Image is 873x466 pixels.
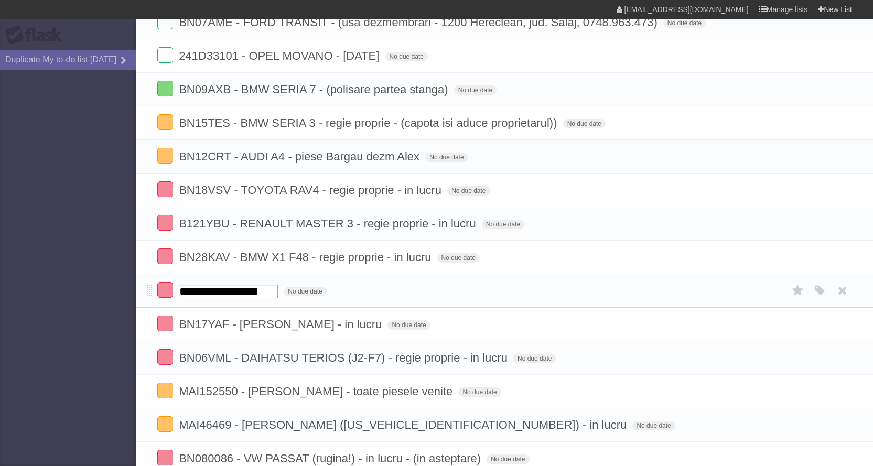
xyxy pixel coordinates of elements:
label: Done [157,282,173,298]
label: Star task [788,282,808,299]
span: 241D33101 - OPEL MOVANO - [DATE] [179,49,382,62]
span: MAI152550 - [PERSON_NAME] - toate piesele venite [179,385,455,398]
label: Done [157,383,173,398]
span: BN18VSV - TOYOTA RAV4 - regie proprie - in lucru [179,183,444,197]
span: BN06VML - DAIHATSU TERIOS (J2-F7) - regie proprie - in lucru [179,351,510,364]
span: No due date [454,85,497,95]
span: No due date [447,186,490,196]
label: Done [157,416,173,432]
label: Done [157,47,173,63]
span: No due date [563,119,606,128]
span: BN12CRT - AUDI A4 - piese Bargau dezm Alex [179,150,422,163]
span: No due date [425,153,468,162]
span: No due date [513,354,556,363]
span: No due date [632,421,675,430]
label: Done [157,81,173,96]
label: Done [157,215,173,231]
span: BN09AXB - BMW SERIA 7 - (polisare partea stanga) [179,83,451,96]
span: No due date [663,18,706,28]
label: Done [157,181,173,197]
div: Flask [5,26,68,45]
span: BN07AME - FORD TRANSIT - (usa dezmembrari - 1200 Hereclean, jud. Salaj, 0748.963.473) [179,16,660,29]
span: No due date [387,320,430,330]
label: Done [157,148,173,164]
span: No due date [437,253,480,263]
span: No due date [487,454,529,464]
label: Done [157,349,173,365]
label: Done [157,14,173,29]
label: Done [157,114,173,130]
span: MAI46469 - [PERSON_NAME] ([US_VEHICLE_IDENTIFICATION_NUMBER]) - in lucru [179,418,629,431]
span: No due date [385,52,428,61]
label: Done [157,450,173,465]
span: No due date [284,287,326,296]
span: BN28KAV - BMW X1 F48 - regie proprie - in lucru [179,251,434,264]
span: BN17YAF - [PERSON_NAME] - in lucru [179,318,384,331]
span: No due date [482,220,524,229]
span: No due date [458,387,501,397]
span: BN080086 - VW PASSAT (rugina!) - in lucru - (in asteptare) [179,452,483,465]
span: B121YBU - RENAULT MASTER 3 - regie proprie - in lucru [179,217,479,230]
label: Done [157,316,173,331]
label: Done [157,248,173,264]
span: BN15TES - BMW SERIA 3 - regie proprie - (capota isi aduce proprietarul)) [179,116,559,129]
